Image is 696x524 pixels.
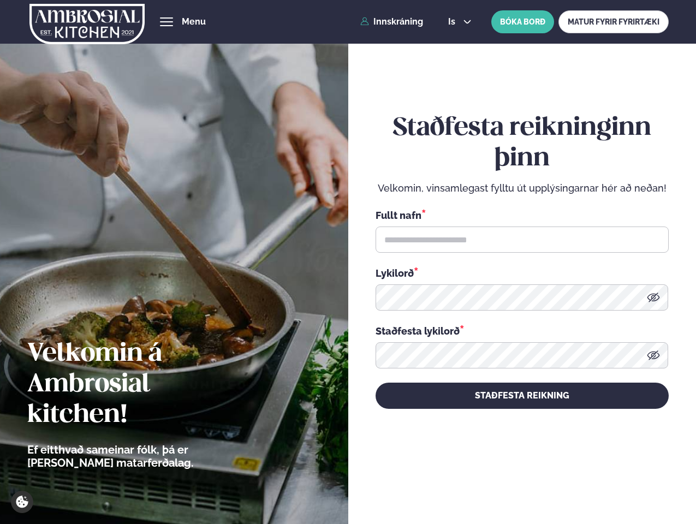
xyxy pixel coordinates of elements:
[376,113,669,174] h2: Staðfesta reikninginn þinn
[439,17,480,26] button: is
[448,17,459,26] span: is
[27,443,254,469] p: Ef eitthvað sameinar fólk, þá er [PERSON_NAME] matarferðalag.
[491,10,554,33] button: BÓKA BORÐ
[376,266,669,280] div: Lykilorð
[160,15,173,28] button: hamburger
[29,2,145,46] img: logo
[376,182,669,195] p: Velkomin, vinsamlegast fylltu út upplýsingarnar hér að neðan!
[27,339,254,431] h2: Velkomin á Ambrosial kitchen!
[376,324,669,338] div: Staðfesta lykilorð
[376,383,669,409] button: STAÐFESTA REIKNING
[376,208,669,222] div: Fullt nafn
[11,491,33,513] a: Cookie settings
[558,10,669,33] a: MATUR FYRIR FYRIRTÆKI
[360,17,423,27] a: Innskráning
